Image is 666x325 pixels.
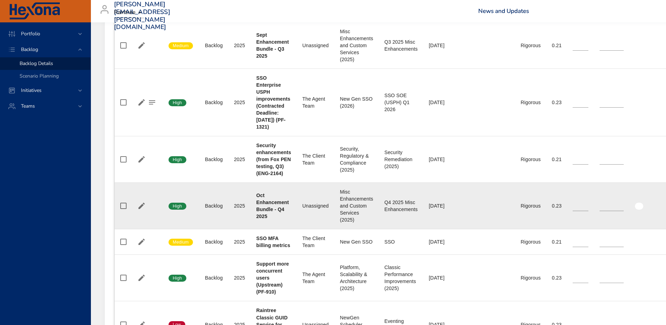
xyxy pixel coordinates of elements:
[384,264,417,292] div: Classic Performance Improvements (2025)
[256,143,291,176] b: Security enhancements (from Fox PEN testing, Q3) (ENG-2164)
[136,97,147,108] button: Edit Project Details
[521,99,540,106] div: Rigorous
[302,42,329,49] div: Unassigned
[552,274,562,281] div: 0.23
[169,203,186,209] span: High
[521,202,540,209] div: Rigorous
[552,202,562,209] div: 0.23
[302,95,329,109] div: The Agent Team
[256,193,289,219] b: Oct Enhancement Bundle - Q4 2025
[256,236,290,248] b: SSO MFA billing metrics
[114,1,170,31] h3: [PERSON_NAME][EMAIL_ADDRESS][PERSON_NAME][DOMAIN_NAME]
[136,273,147,283] button: Edit Project Details
[234,99,245,106] div: 2025
[234,274,245,281] div: 2025
[169,157,186,163] span: High
[384,149,417,170] div: Security Remediation (2025)
[205,156,223,163] div: Backlog
[234,238,245,245] div: 2025
[429,274,454,281] div: [DATE]
[8,2,61,20] img: Hexona
[552,238,562,245] div: 0.21
[256,75,291,130] b: SSO Enterprise USPH improvements (Contracted Deadline: [DATE]) (PF-1321)
[234,42,245,49] div: 2025
[205,202,223,209] div: Backlog
[302,202,329,209] div: Unassigned
[114,7,144,18] div: Raintree
[136,201,147,211] button: Edit Project Details
[384,238,417,245] div: SSO
[205,42,223,49] div: Backlog
[429,156,454,163] div: [DATE]
[20,73,59,79] span: Scenario Planning
[147,97,157,108] button: Project Notes
[521,42,540,49] div: Rigorous
[302,271,329,285] div: The Agent Team
[340,28,373,63] div: Misc Enhancements and Custom Services (2025)
[234,156,245,163] div: 2025
[552,156,562,163] div: 0.21
[521,274,540,281] div: Rigorous
[205,238,223,245] div: Backlog
[429,99,454,106] div: [DATE]
[340,238,373,245] div: New Gen SSO
[521,238,540,245] div: Rigorous
[552,99,562,106] div: 0.23
[136,154,147,165] button: Edit Project Details
[136,237,147,247] button: Edit Project Details
[302,152,329,166] div: The Client Team
[205,274,223,281] div: Backlog
[429,202,454,209] div: [DATE]
[136,40,147,51] button: Edit Project Details
[20,60,53,67] span: Backlog Details
[384,199,417,213] div: Q4 2025 Misc Enhancements
[256,32,289,59] b: Sept Enhancement Bundle - Q3 2025
[15,30,46,37] span: Portfolio
[429,42,454,49] div: [DATE]
[205,99,223,106] div: Backlog
[15,103,41,109] span: Teams
[340,264,373,292] div: Platform, Scalability & Architecture (2025)
[521,156,540,163] div: Rigorous
[552,42,562,49] div: 0.21
[256,261,289,295] b: Support more concurrent users (Upstream) (PF-910)
[169,275,186,281] span: High
[384,92,417,113] div: SSO SOE (USPH) Q1 2026
[169,43,193,49] span: Medium
[340,95,373,109] div: New Gen SSO (2026)
[234,202,245,209] div: 2025
[15,46,44,53] span: Backlog
[340,145,373,173] div: Security, Regulatory & Compliance (2025)
[15,87,47,94] span: Initiatives
[340,188,373,223] div: Misc Enhancements and Custom Services (2025)
[478,7,529,15] a: News and Updates
[169,239,193,245] span: Medium
[302,235,329,249] div: The Client Team
[169,100,186,106] span: High
[429,238,454,245] div: [DATE]
[384,38,417,52] div: Q3 2025 Misc Enhancements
